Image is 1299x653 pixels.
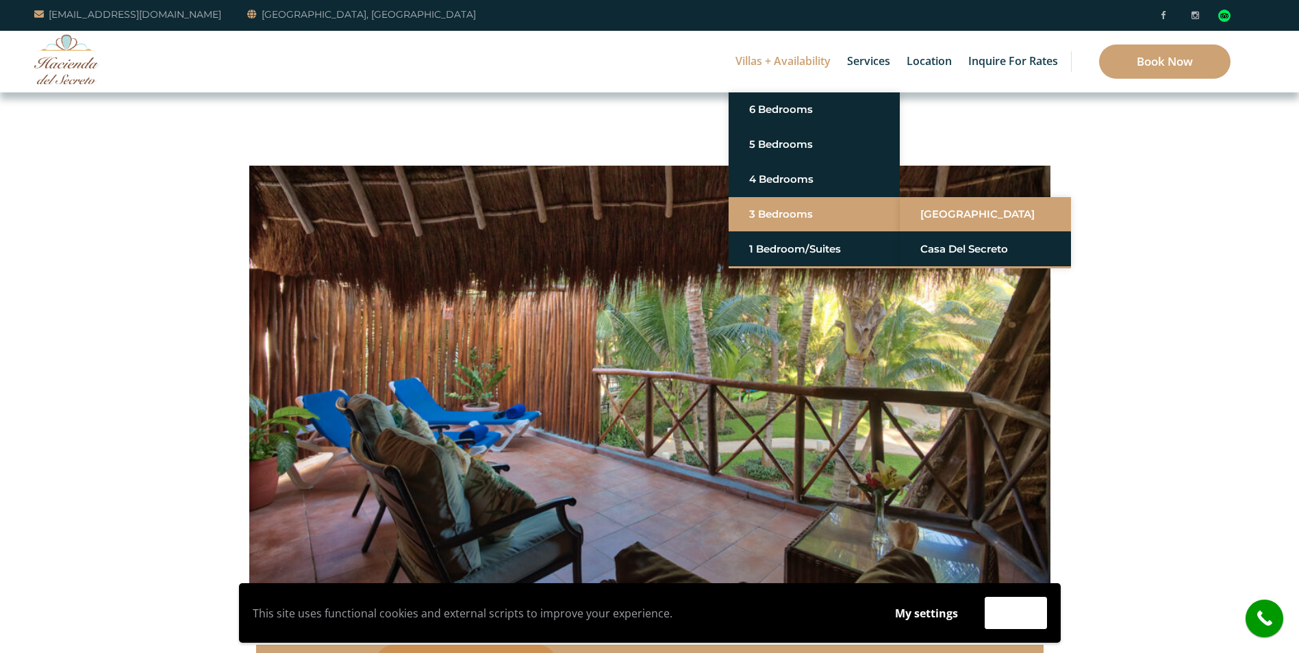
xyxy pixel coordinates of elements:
a: 6 Bedrooms [749,97,879,122]
img: IMG_1331-1000x667.jpg [249,60,1050,593]
a: [EMAIL_ADDRESS][DOMAIN_NAME] [34,6,221,23]
img: Tripadvisor_logomark.svg [1218,10,1231,22]
a: 4 Bedrooms [749,167,879,192]
button: Accept [985,597,1047,629]
a: Casa del Secreto [920,237,1050,261]
a: 5 Bedrooms [749,132,879,157]
a: Book Now [1099,44,1231,79]
a: Services [840,31,897,92]
a: 3 Bedrooms [749,202,879,227]
a: [GEOGRAPHIC_DATA] [920,202,1050,227]
a: call [1246,600,1283,637]
a: Inquire for Rates [961,31,1065,92]
a: 1 Bedroom/Suites [749,237,879,261]
p: This site uses functional cookies and external scripts to improve your experience. [253,603,868,624]
div: Read traveler reviews on Tripadvisor [1218,10,1231,22]
img: Awesome Logo [34,34,99,84]
a: Location [900,31,959,92]
button: My settings [882,598,971,629]
a: [GEOGRAPHIC_DATA], [GEOGRAPHIC_DATA] [247,6,476,23]
a: Villas + Availability [729,31,837,92]
i: call [1249,603,1280,634]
